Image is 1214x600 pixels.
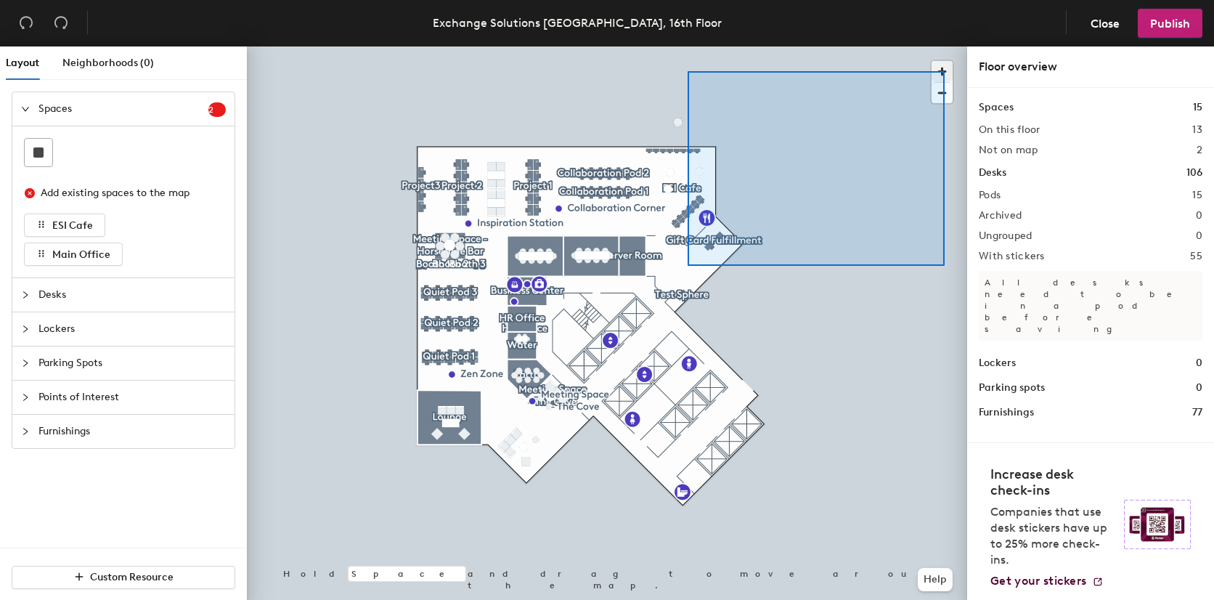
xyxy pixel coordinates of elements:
sup: 2 [208,102,226,117]
span: Close [1091,17,1120,31]
span: collapsed [21,359,30,368]
span: 2 [208,105,226,115]
h2: 55 [1190,251,1202,262]
button: Main Office [24,243,123,266]
h1: 77 [1192,405,1202,421]
h4: Increase desk check-ins [990,466,1115,498]
button: Redo (⌘ + ⇧ + Z) [46,9,76,38]
h2: 0 [1196,230,1202,242]
h2: Pods [979,190,1001,201]
span: Desks [38,278,226,312]
button: ESI Cafe [24,214,105,237]
a: Get your stickers [990,574,1104,588]
div: Exchange Solutions [GEOGRAPHIC_DATA], 16th Floor [433,14,722,32]
h1: Furnishings [979,405,1034,421]
h1: 106 [1186,165,1202,181]
h2: Archived [979,210,1022,222]
button: Custom Resource [12,566,235,589]
span: close-circle [25,188,35,198]
h1: Lockers [979,355,1016,371]
h2: 15 [1192,190,1202,201]
h2: Ungrouped [979,230,1032,242]
span: Custom Resource [90,571,174,583]
span: Publish [1150,17,1190,31]
p: Companies that use desk stickers have up to 25% more check-ins. [990,504,1115,568]
span: Get your stickers [990,574,1086,588]
span: Parking Spots [38,346,226,380]
h2: Not on map [979,145,1038,156]
div: Floor overview [979,58,1202,76]
h1: Parking spots [979,380,1045,396]
h1: 0 [1196,380,1202,396]
p: All desks need to be in a pod before saving [979,271,1202,341]
button: Publish [1138,9,1202,38]
h1: Spaces [979,100,1014,115]
h2: 0 [1196,210,1202,222]
span: ESI Cafe [52,219,93,232]
button: Undo (⌘ + Z) [12,9,41,38]
h2: On this floor [979,124,1040,136]
h1: 15 [1193,100,1202,115]
span: Main Office [52,248,110,261]
span: Lockers [38,312,226,346]
span: collapsed [21,393,30,402]
button: Close [1078,9,1132,38]
span: Spaces [38,92,208,126]
span: collapsed [21,291,30,299]
h2: With stickers [979,251,1045,262]
span: Points of Interest [38,381,226,414]
img: Sticker logo [1124,500,1191,549]
span: Neighborhoods (0) [62,57,154,69]
h1: 0 [1196,355,1202,371]
span: collapsed [21,427,30,436]
h2: 2 [1197,145,1202,156]
span: Layout [6,57,39,69]
button: Help [918,568,953,591]
div: Add existing spaces to the map [41,185,213,201]
h1: Desks [979,165,1006,181]
h2: 13 [1192,124,1202,136]
span: expanded [21,105,30,113]
span: collapsed [21,325,30,333]
span: Furnishings [38,415,226,448]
